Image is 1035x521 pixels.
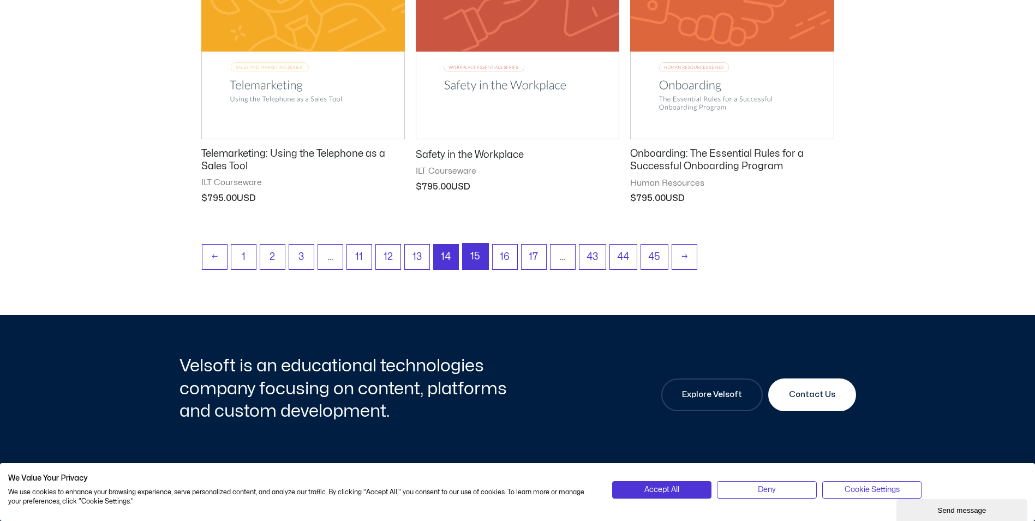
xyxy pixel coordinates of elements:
[493,245,517,269] a: Page 16
[630,194,636,203] span: $
[347,245,372,269] a: Page 11
[717,481,817,499] button: Deny all cookies
[405,245,429,269] a: Page 13
[8,488,596,506] p: We use cookies to enhance your browsing experience, serve personalized content, and analyze our t...
[896,497,1030,521] iframe: chat widget
[289,245,314,269] a: Page 3
[416,149,619,161] h2: Safety in the Workplace
[416,166,619,177] span: ILT Courseware
[612,481,712,499] button: Accept all cookies
[434,245,458,269] span: Page 14
[201,177,405,188] span: ILT Courseware
[522,245,546,269] a: Page 17
[463,244,488,269] a: Page 15
[231,245,256,269] a: Page 1
[672,245,697,269] a: →
[416,182,422,191] span: $
[201,194,207,203] span: $
[201,243,834,275] nav: Product Pagination
[318,245,343,269] span: …
[630,194,666,203] bdi: 795.00
[768,378,856,411] a: Contact Us
[180,354,515,423] h2: Velsoft is an educational technologies company focusing on content, platforms and custom developm...
[630,147,834,178] a: Onboarding: The Essential Rules for a Successful Onboarding Program
[630,147,834,173] h2: Onboarding: The Essential Rules for a Successful Onboarding Program
[610,245,637,269] a: Page 44
[260,245,285,269] a: Page 2
[201,194,237,203] bdi: 795.00
[416,149,619,166] a: Safety in the Workplace
[201,147,405,173] h2: Telemarketing: Using the Telephone as a Sales Tool
[8,473,596,483] h2: We Value Your Privacy
[758,484,776,496] span: Deny
[202,245,227,269] a: ←
[416,182,451,191] bdi: 795.00
[579,245,606,269] a: Page 43
[822,481,922,499] button: Adjust cookie preferences
[630,178,834,189] span: Human Resources
[789,388,835,401] span: Contact Us
[201,147,405,178] a: Telemarketing: Using the Telephone as a Sales Tool
[644,484,679,496] span: Accept All
[661,378,763,411] a: Explore Velsoft
[376,245,400,269] a: Page 12
[682,388,742,401] span: Explore Velsoft
[845,484,900,496] span: Cookie Settings
[551,245,575,269] span: …
[641,245,668,269] a: Page 45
